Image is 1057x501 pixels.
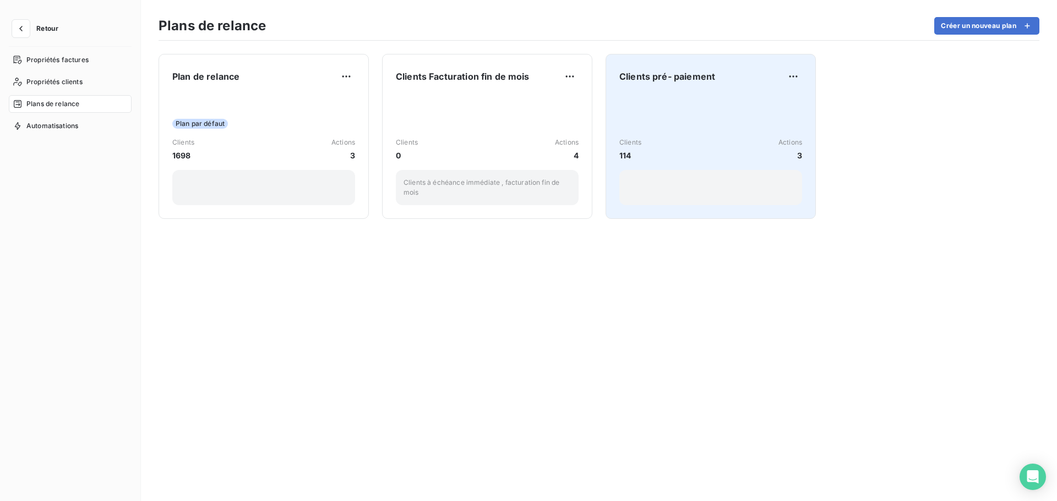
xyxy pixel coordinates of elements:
button: Retour [9,20,67,37]
span: Clients Facturation fin de mois [396,70,530,83]
span: Plans de relance [26,99,79,109]
span: Clients [619,137,641,147]
span: 1698 [172,150,194,161]
div: Open Intercom Messenger [1020,464,1046,490]
a: Automatisations [9,117,132,135]
span: Clients [172,137,194,147]
span: 3 [331,150,355,161]
a: Propriétés clients [9,73,132,91]
a: Plans de relance [9,95,132,113]
span: Automatisations [26,121,78,131]
span: 3 [778,150,802,161]
span: Clients [396,137,418,147]
span: Retour [36,25,58,32]
span: 4 [555,150,579,161]
span: Plan par défaut [172,119,228,129]
a: Propriétés factures [9,51,132,69]
button: Créer un nouveau plan [934,17,1039,35]
span: Plan de relance [172,70,239,83]
p: Clients à échéance immédiate , facturation fin de mois [404,178,571,197]
span: Actions [778,137,802,147]
span: Propriétés factures [26,55,89,65]
span: Actions [331,137,355,147]
span: 114 [619,150,641,161]
span: Propriétés clients [26,77,83,87]
span: Actions [555,137,579,147]
h3: Plans de relance [159,16,266,36]
span: Clients pré- paiement [619,70,715,83]
span: 0 [396,150,418,161]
